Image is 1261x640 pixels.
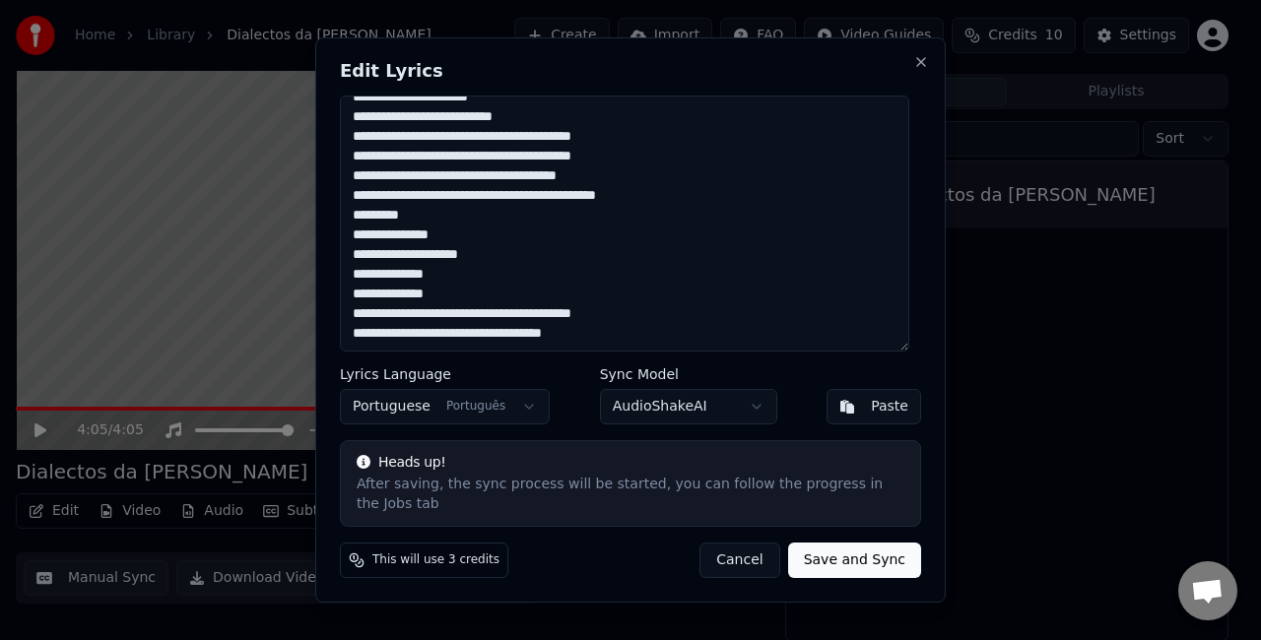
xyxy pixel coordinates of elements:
[372,552,499,568] span: This will use 3 credits
[600,367,777,381] label: Sync Model
[357,453,904,473] div: Heads up!
[788,543,921,578] button: Save and Sync
[340,367,550,381] label: Lyrics Language
[357,475,904,514] div: After saving, the sync process will be started, you can follow the progress in the Jobs tab
[699,543,779,578] button: Cancel
[340,62,921,80] h2: Edit Lyrics
[871,397,908,416] div: Paste
[827,389,921,424] button: Paste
